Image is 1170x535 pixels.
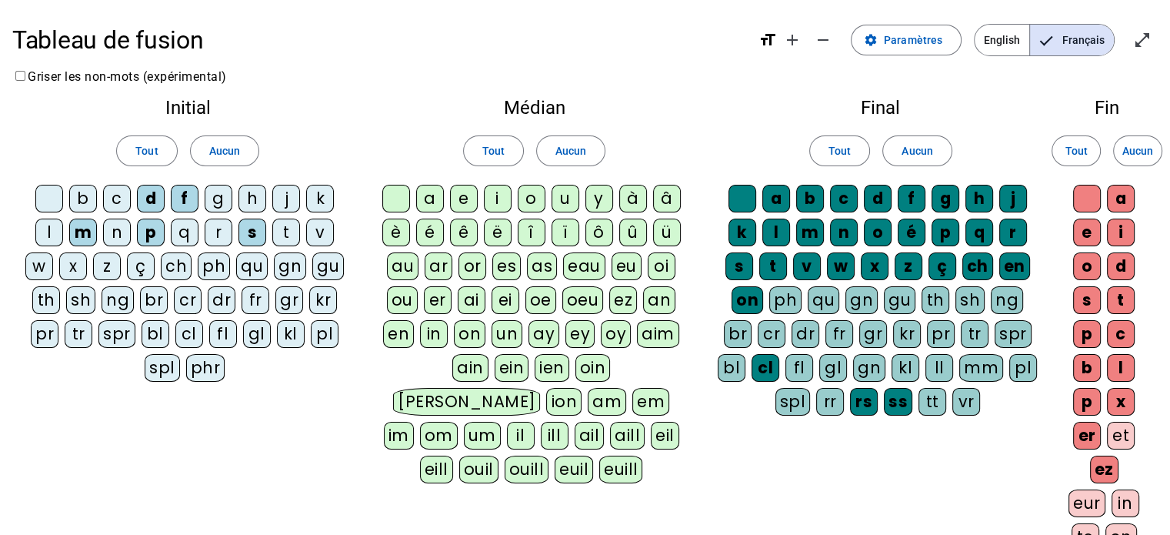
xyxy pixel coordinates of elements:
[242,286,269,314] div: fr
[1073,422,1101,450] div: er
[306,185,334,212] div: k
[902,142,932,160] span: Aucun
[274,252,306,280] div: gn
[116,135,177,166] button: Tout
[103,185,131,212] div: c
[959,354,1003,382] div: mm
[609,286,637,314] div: ez
[718,99,1044,117] h2: Final
[375,99,692,117] h2: Médian
[995,320,1032,348] div: spr
[384,422,414,450] div: im
[127,252,155,280] div: ç
[565,320,595,348] div: ey
[424,286,452,314] div: er
[1107,219,1135,246] div: i
[450,185,478,212] div: e
[724,320,752,348] div: br
[1107,185,1135,212] div: a
[1090,456,1118,483] div: ez
[783,31,802,49] mat-icon: add
[610,422,645,450] div: aill
[93,252,121,280] div: z
[999,185,1027,212] div: j
[464,422,501,450] div: um
[637,320,679,348] div: aim
[66,286,95,314] div: sh
[1133,31,1152,49] mat-icon: open_in_full
[459,456,498,483] div: ouil
[98,320,135,348] div: spr
[828,142,851,160] span: Tout
[555,456,593,483] div: euil
[552,219,579,246] div: ï
[1073,286,1101,314] div: s
[463,135,524,166] button: Tout
[35,219,63,246] div: l
[882,135,952,166] button: Aucun
[884,388,912,416] div: ss
[1107,388,1135,416] div: x
[925,354,953,382] div: ll
[382,219,410,246] div: è
[25,252,53,280] div: w
[792,320,819,348] div: dr
[32,286,60,314] div: th
[808,286,839,314] div: qu
[103,219,131,246] div: n
[562,286,604,314] div: oeu
[850,388,878,416] div: rs
[69,185,97,212] div: b
[918,388,946,416] div: tt
[1107,252,1135,280] div: d
[999,219,1027,246] div: r
[209,142,240,160] span: Aucun
[450,219,478,246] div: ê
[752,354,779,382] div: cl
[309,286,337,314] div: kr
[1107,354,1135,382] div: l
[898,185,925,212] div: f
[416,219,444,246] div: é
[796,219,824,246] div: m
[759,252,787,280] div: t
[825,320,853,348] div: fr
[454,320,485,348] div: on
[1073,388,1101,416] div: p
[306,219,334,246] div: v
[311,320,338,348] div: pl
[777,25,808,55] button: Augmenter la taille de la police
[952,388,980,416] div: vr
[535,354,569,382] div: ien
[1068,99,1145,117] h2: Fin
[653,219,681,246] div: ü
[991,286,1023,314] div: ng
[25,99,351,117] h2: Initial
[59,252,87,280] div: x
[809,135,870,166] button: Tout
[864,185,892,212] div: d
[209,320,237,348] div: fl
[482,142,505,160] span: Tout
[718,354,745,382] div: bl
[492,286,519,314] div: ei
[137,219,165,246] div: p
[648,252,675,280] div: oi
[785,354,813,382] div: fl
[541,422,568,450] div: ill
[140,286,168,314] div: br
[864,219,892,246] div: o
[186,354,225,382] div: phr
[898,219,925,246] div: é
[1107,286,1135,314] div: t
[892,354,919,382] div: kl
[452,354,488,382] div: ain
[102,286,134,314] div: ng
[420,456,453,483] div: eill
[171,219,198,246] div: q
[732,286,763,314] div: on
[1112,490,1139,517] div: in
[15,71,25,81] input: Griser les non-mots (expérimental)
[1073,219,1101,246] div: e
[619,219,647,246] div: û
